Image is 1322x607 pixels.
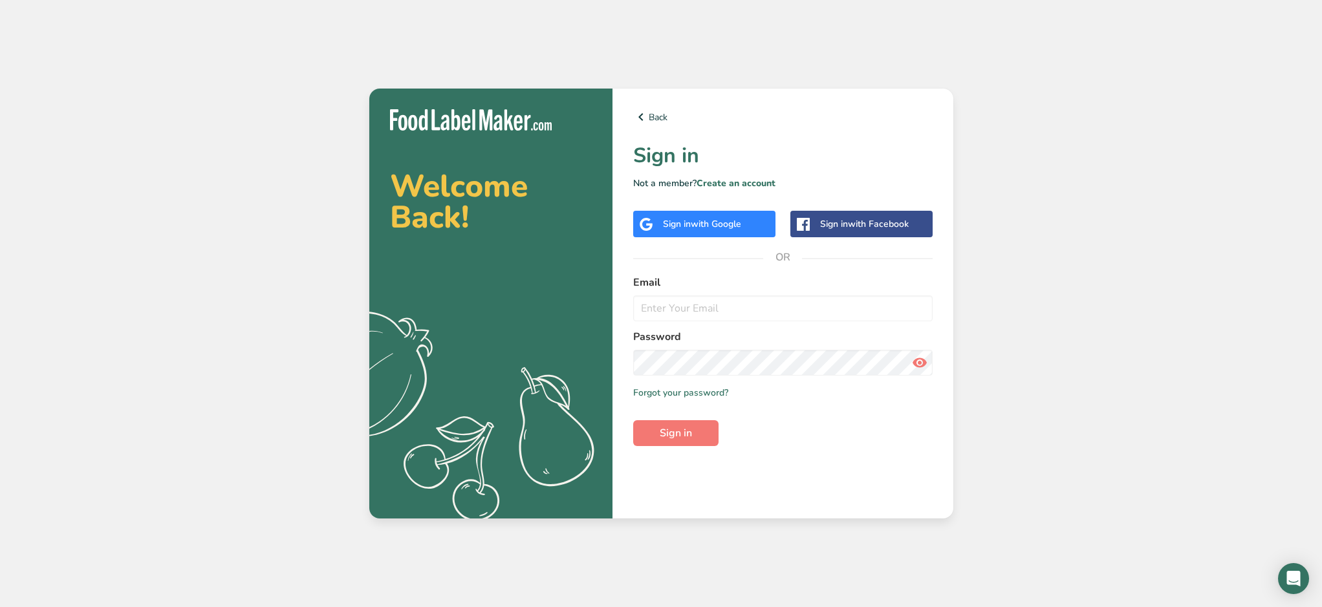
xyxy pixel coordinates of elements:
p: Not a member? [633,176,933,190]
a: Forgot your password? [633,386,728,399]
h2: Welcome Back! [390,171,592,233]
img: Food Label Maker [390,109,552,131]
h1: Sign in [633,140,933,171]
span: OR [763,238,802,277]
div: Sign in [663,217,741,231]
a: Back [633,109,933,125]
label: Password [633,329,933,345]
span: Sign in [660,425,692,441]
input: Enter Your Email [633,295,933,321]
label: Email [633,275,933,290]
a: Create an account [697,177,775,189]
span: with Facebook [848,218,909,230]
div: Open Intercom Messenger [1278,563,1309,594]
span: with Google [691,218,741,230]
button: Sign in [633,420,719,446]
div: Sign in [820,217,909,231]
